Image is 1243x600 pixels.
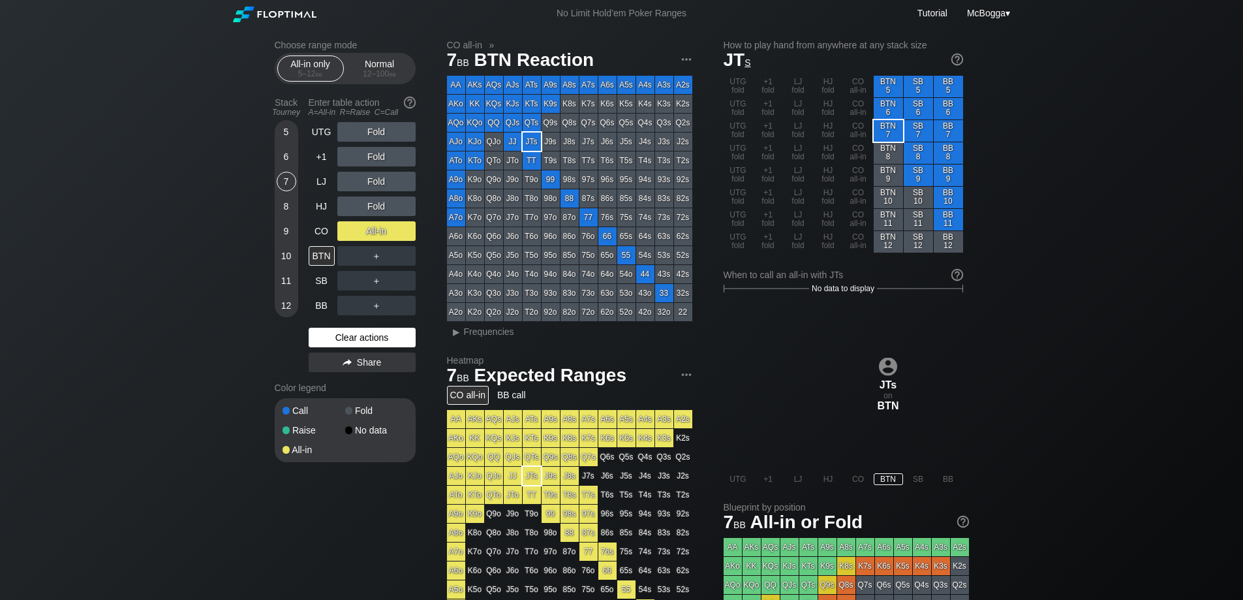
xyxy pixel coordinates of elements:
[812,284,874,293] span: No data to display
[316,69,323,78] span: bb
[874,231,903,253] div: BTN 12
[350,56,410,81] div: Normal
[674,303,692,321] div: 22
[814,165,843,186] div: HJ fold
[874,98,903,119] div: BTN 6
[542,76,560,94] div: A9s
[844,76,873,97] div: CO all-in
[504,95,522,113] div: KJs
[485,76,503,94] div: AQs
[934,98,963,119] div: BB 6
[337,147,416,166] div: Fold
[724,98,753,119] div: UTG fold
[445,50,471,72] span: 7
[904,209,933,230] div: SB 11
[754,120,783,142] div: +1 fold
[844,120,873,142] div: CO all-in
[598,114,617,132] div: Q6s
[579,76,598,94] div: A7s
[636,170,654,189] div: 94s
[560,246,579,264] div: 85o
[655,246,673,264] div: 53s
[964,6,1012,20] div: ▾
[617,189,636,208] div: 85s
[934,142,963,164] div: BB 8
[874,165,903,186] div: BTN 9
[655,265,673,283] div: 43s
[309,197,335,216] div: HJ
[674,284,692,302] div: 32s
[233,7,316,22] img: Floptimal logo
[447,265,465,283] div: A4o
[485,151,503,170] div: QTo
[485,114,503,132] div: QQ
[679,368,694,382] img: ellipsis.fd386fe8.svg
[655,133,673,151] div: J3s
[542,246,560,264] div: 95o
[814,209,843,230] div: HJ fold
[523,114,541,132] div: QTs
[874,209,903,230] div: BTN 11
[636,246,654,264] div: 54s
[560,208,579,227] div: 87o
[447,95,465,113] div: AKo
[445,39,484,51] span: CO all-in
[560,265,579,283] div: 84o
[457,54,469,69] span: bb
[617,151,636,170] div: T5s
[754,76,783,97] div: +1 fold
[655,95,673,113] div: K3s
[472,50,596,72] span: BTN Reaction
[636,265,654,283] div: 44
[874,142,903,164] div: BTN 8
[934,209,963,230] div: BB 11
[636,151,654,170] div: T4s
[466,208,484,227] div: K7o
[560,227,579,245] div: 86o
[674,114,692,132] div: Q2s
[636,227,654,245] div: 64s
[504,114,522,132] div: QJs
[504,133,522,151] div: JJ
[655,189,673,208] div: 83s
[309,108,416,117] div: A=All-in R=Raise C=Call
[345,406,408,415] div: Fold
[337,172,416,191] div: Fold
[904,231,933,253] div: SB 12
[560,95,579,113] div: K8s
[504,303,522,321] div: J2o
[934,187,963,208] div: BB 10
[655,284,673,302] div: 33
[504,189,522,208] div: J8o
[874,187,903,208] div: BTN 10
[674,170,692,189] div: 92s
[579,151,598,170] div: T7s
[724,187,753,208] div: UTG fold
[784,76,813,97] div: LJ fold
[485,189,503,208] div: Q8o
[617,284,636,302] div: 53o
[485,303,503,321] div: Q2o
[754,187,783,208] div: +1 fold
[598,303,617,321] div: 62o
[674,95,692,113] div: K2s
[917,8,947,18] a: Tutorial
[466,284,484,302] div: K3o
[844,98,873,119] div: CO all-in
[724,165,753,186] div: UTG fold
[636,303,654,321] div: 42o
[309,328,416,347] div: Clear actions
[724,40,963,50] h2: How to play hand from anywhere at any stack size
[674,246,692,264] div: 52s
[617,170,636,189] div: 95s
[904,98,933,119] div: SB 6
[636,76,654,94] div: A4s
[523,170,541,189] div: T9o
[754,209,783,230] div: +1 fold
[814,142,843,164] div: HJ fold
[934,76,963,97] div: BB 5
[655,151,673,170] div: T3s
[345,426,408,435] div: No data
[617,114,636,132] div: Q5s
[485,265,503,283] div: Q4o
